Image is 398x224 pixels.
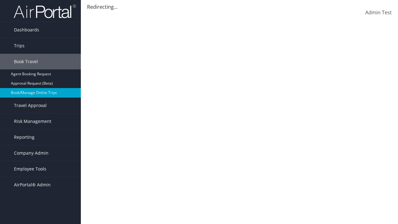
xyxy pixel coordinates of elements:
span: AirPortal® Admin [14,177,51,193]
span: Admin Test [365,9,392,16]
span: Trips [14,38,25,54]
span: Employee Tools [14,161,46,177]
span: Risk Management [14,114,51,129]
div: Redirecting... [87,3,392,11]
span: Company Admin [14,145,49,161]
span: Travel Approval [14,98,47,113]
a: Admin Test [365,3,392,22]
span: Book Travel [14,54,38,69]
img: airportal-logo.png [14,4,76,19]
span: Dashboards [14,22,39,38]
span: Reporting [14,129,35,145]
